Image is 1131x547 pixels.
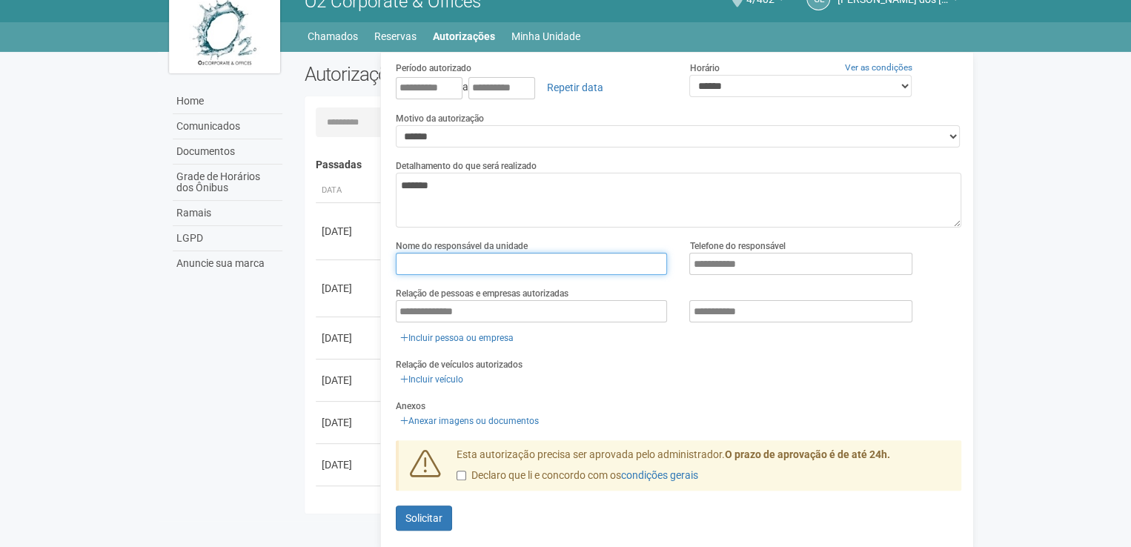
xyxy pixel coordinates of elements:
[396,159,537,173] label: Detalhamento do que será realizado
[173,139,282,165] a: Documentos
[396,413,543,429] a: Anexar imagens ou documentos
[457,471,466,480] input: Declaro que li e concordo com oscondições gerais
[374,26,417,47] a: Reservas
[308,26,358,47] a: Chamados
[396,330,518,346] a: Incluir pessoa ou empresa
[322,457,377,472] div: [DATE]
[316,159,951,170] h4: Passadas
[322,331,377,345] div: [DATE]
[725,448,890,460] strong: O prazo de aprovação é de até 24h.
[173,226,282,251] a: LGPD
[173,114,282,139] a: Comunicados
[445,448,961,491] div: Esta autorização precisa ser aprovada pelo administrador.
[173,201,282,226] a: Ramais
[405,512,442,524] span: Solicitar
[322,224,377,239] div: [DATE]
[511,26,580,47] a: Minha Unidade
[689,239,785,253] label: Telefone do responsável
[322,373,377,388] div: [DATE]
[396,505,452,531] button: Solicitar
[396,358,523,371] label: Relação de veículos autorizados
[316,179,382,203] th: Data
[845,62,912,73] a: Ver as condições
[396,400,425,413] label: Anexos
[322,281,377,296] div: [DATE]
[396,75,668,100] div: a
[621,469,698,481] a: condições gerais
[433,26,495,47] a: Autorizações
[396,287,568,300] label: Relação de pessoas e empresas autorizadas
[173,89,282,114] a: Home
[396,62,471,75] label: Período autorizado
[173,251,282,276] a: Anuncie sua marca
[396,371,468,388] a: Incluir veículo
[396,112,484,125] label: Motivo da autorização
[396,239,528,253] label: Nome do responsável da unidade
[305,63,622,85] h2: Autorizações
[457,468,698,483] label: Declaro que li e concordo com os
[537,75,613,100] a: Repetir data
[689,62,719,75] label: Horário
[173,165,282,201] a: Grade de Horários dos Ônibus
[322,415,377,430] div: [DATE]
